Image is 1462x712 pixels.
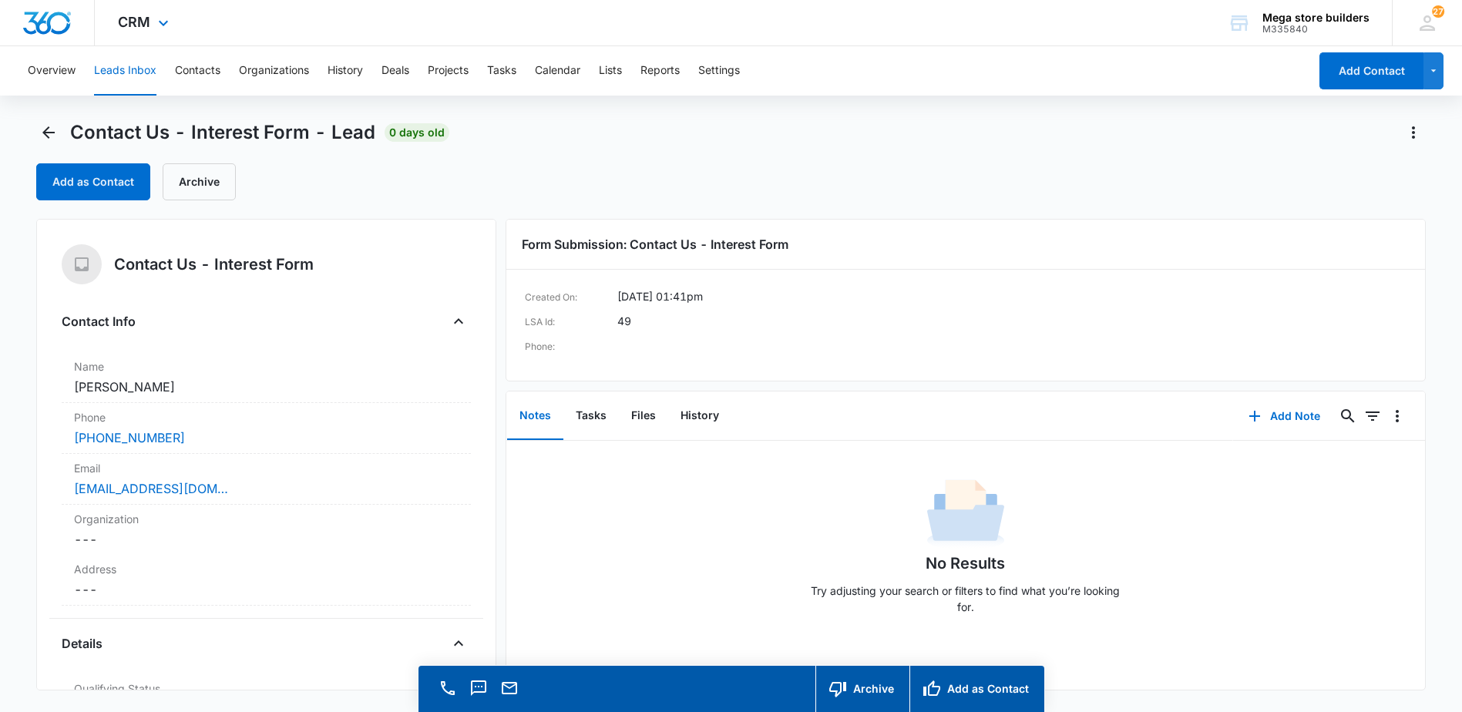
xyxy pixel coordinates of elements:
[118,14,150,30] span: CRM
[619,392,668,440] button: Files
[74,378,459,396] dd: [PERSON_NAME]
[74,358,459,374] label: Name
[522,235,1409,254] h3: Form Submission: Contact Us - Interest Form
[62,312,136,331] h4: Contact Info
[668,392,731,440] button: History
[507,392,563,440] button: Notes
[1432,5,1444,18] div: notifications count
[163,163,236,200] button: Archive
[1233,398,1336,435] button: Add Note
[62,403,471,454] div: Phone[PHONE_NUMBER]
[70,121,375,144] span: Contact Us - Interest Form - Lead
[381,46,409,96] button: Deals
[927,475,1004,552] img: No Data
[926,552,1005,575] h1: No Results
[446,309,471,334] button: Close
[74,409,459,425] label: Phone
[62,352,471,403] div: Name[PERSON_NAME]
[1432,5,1444,18] span: 27
[617,288,703,307] dd: [DATE] 01:41pm
[62,634,103,653] h4: Details
[74,580,459,599] dd: ---
[525,338,617,356] dt: Phone:
[74,680,459,697] label: Qualifying Status
[239,46,309,96] button: Organizations
[487,46,516,96] button: Tasks
[385,123,449,142] span: 0 days old
[525,288,617,307] dt: Created On:
[804,583,1128,615] p: Try adjusting your search or filters to find what you’re looking for.
[36,163,150,200] button: Add as Contact
[909,666,1044,712] button: Add as Contact
[617,313,631,331] dd: 49
[62,454,471,505] div: Email[EMAIL_ADDRESS][DOMAIN_NAME]
[114,253,314,276] h5: Contact Us - Interest Form
[499,687,520,700] a: Email
[525,313,617,331] dt: LSA Id:
[1385,404,1410,428] button: Overflow Menu
[698,46,740,96] button: Settings
[1401,120,1426,145] button: Actions
[94,46,156,96] button: Leads Inbox
[563,392,619,440] button: Tasks
[437,687,459,700] a: Call
[599,46,622,96] button: Lists
[74,428,185,447] a: [PHONE_NUMBER]
[535,46,580,96] button: Calendar
[1262,12,1370,24] div: account name
[74,479,228,498] a: [EMAIL_ADDRESS][DOMAIN_NAME]
[1319,52,1423,89] button: Add Contact
[74,561,459,577] label: Address
[815,666,909,712] button: Archive
[62,555,471,606] div: Address---
[499,677,520,699] button: Email
[468,677,489,699] button: Text
[437,677,459,699] button: Call
[1336,404,1360,428] button: Search...
[1360,404,1385,428] button: Filters
[175,46,220,96] button: Contacts
[468,687,489,700] a: Text
[74,460,459,476] label: Email
[640,46,680,96] button: Reports
[1262,24,1370,35] div: account id
[36,120,61,145] button: Back
[428,46,469,96] button: Projects
[328,46,363,96] button: History
[62,505,471,555] div: Organization---
[28,46,76,96] button: Overview
[74,511,459,527] label: Organization
[446,631,471,656] button: Close
[74,530,459,549] dd: ---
